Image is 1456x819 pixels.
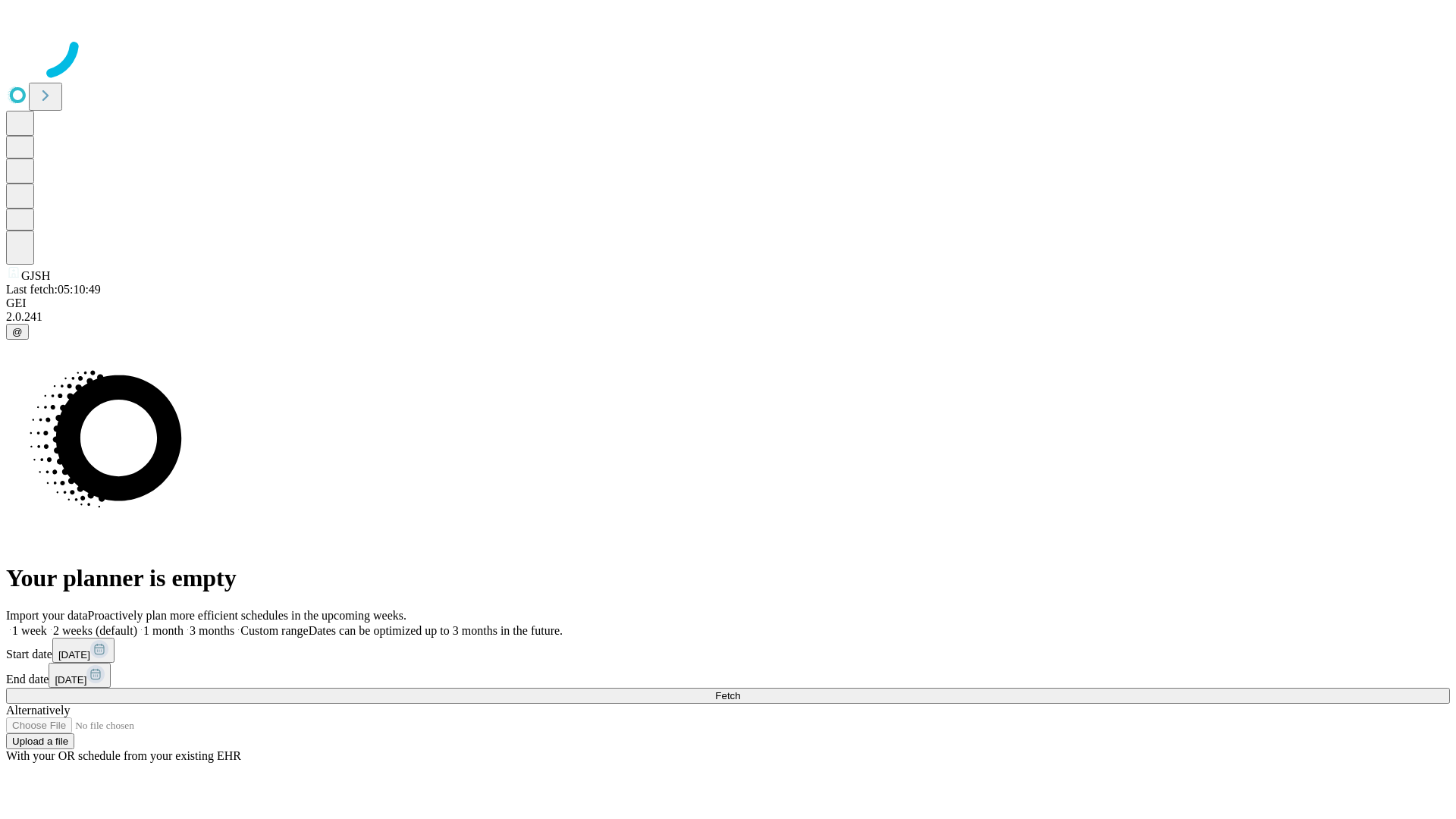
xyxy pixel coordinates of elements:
[6,688,1450,704] button: Fetch
[52,638,115,663] button: [DATE]
[55,674,86,686] span: [DATE]
[6,324,29,340] button: @
[58,649,90,661] span: [DATE]
[49,663,111,688] button: [DATE]
[6,749,241,762] span: With your OR schedule from your existing EHR
[53,624,137,637] span: 2 weeks (default)
[6,638,1450,663] div: Start date
[6,310,1450,324] div: 2.0.241
[12,624,47,637] span: 1 week
[309,624,563,637] span: Dates can be optimized up to 3 months in the future.
[190,624,234,637] span: 3 months
[6,663,1450,688] div: End date
[6,283,101,296] span: Last fetch: 05:10:49
[6,733,74,749] button: Upload a file
[6,564,1450,592] h1: Your planner is empty
[21,269,50,282] span: GJSH
[6,609,88,622] span: Import your data
[143,624,184,637] span: 1 month
[12,326,23,337] span: @
[240,624,308,637] span: Custom range
[6,704,70,717] span: Alternatively
[715,690,740,701] span: Fetch
[88,609,406,622] span: Proactively plan more efficient schedules in the upcoming weeks.
[6,297,1450,310] div: GEI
